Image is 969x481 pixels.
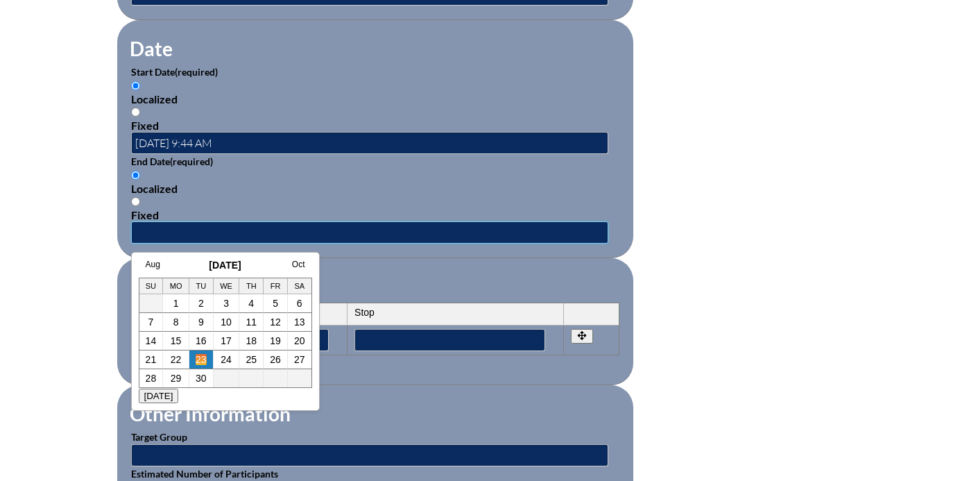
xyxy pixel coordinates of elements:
[294,317,305,328] a: 13
[139,278,164,294] th: Su
[294,335,305,346] a: 20
[221,354,232,365] a: 24
[128,275,198,298] legend: Periods
[273,298,278,309] a: 5
[131,92,619,106] div: Localized
[131,66,218,78] label: Start Date
[170,155,213,167] span: (required)
[131,182,619,195] div: Localized
[146,354,157,365] a: 21
[171,354,182,365] a: 22
[348,303,564,326] th: Stop
[270,335,281,346] a: 19
[221,335,232,346] a: 17
[196,373,207,384] a: 30
[189,278,214,294] th: Tu
[214,278,240,294] th: We
[173,317,179,328] a: 8
[148,317,154,328] a: 7
[246,317,257,328] a: 11
[146,260,160,269] a: Aug
[221,317,232,328] a: 10
[288,278,311,294] th: Sa
[163,278,189,294] th: Mo
[139,389,179,403] button: [DATE]
[248,298,254,309] a: 4
[131,108,140,117] input: Fixed
[131,197,140,206] input: Fixed
[196,354,207,365] a: 23
[171,335,182,346] a: 15
[146,335,157,346] a: 14
[131,119,619,132] div: Fixed
[239,278,264,294] th: Th
[128,37,174,60] legend: Date
[294,354,305,365] a: 27
[131,468,278,480] label: Estimated Number of Participants
[139,260,312,271] h3: [DATE]
[246,335,257,346] a: 18
[128,402,292,425] legend: Other Information
[196,335,207,346] a: 16
[198,298,204,309] a: 2
[131,208,619,221] div: Fixed
[131,155,213,167] label: End Date
[131,171,140,180] input: Localized
[173,298,179,309] a: 1
[175,66,218,78] span: (required)
[270,354,281,365] a: 26
[131,431,187,443] label: Target Group
[223,298,229,309] a: 3
[270,317,281,328] a: 12
[171,373,182,384] a: 29
[131,81,140,90] input: Localized
[146,373,157,384] a: 28
[292,260,305,269] a: Oct
[297,298,302,309] a: 6
[198,317,204,328] a: 9
[246,354,257,365] a: 25
[264,278,288,294] th: Fr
